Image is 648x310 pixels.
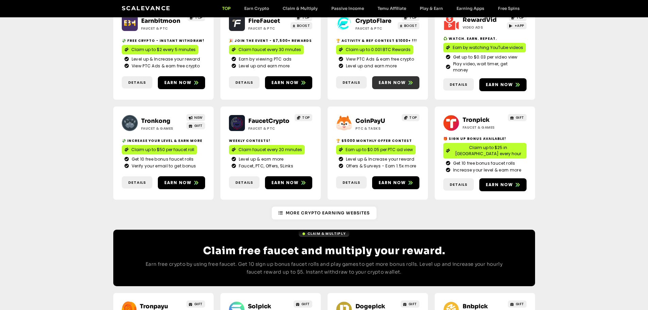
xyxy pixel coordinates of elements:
[295,114,312,121] a: TOP
[229,145,305,154] a: Claim faucet every 20 minutes
[371,6,413,11] a: Temu Affiliate
[290,22,312,29] a: BOOST
[443,178,474,191] a: Details
[379,80,406,86] span: Earn now
[402,14,419,21] a: TOP
[186,122,205,129] a: GIFT
[265,76,312,89] a: Earn now
[272,207,377,219] a: More Crypto Earning Websites
[122,76,152,89] a: Details
[344,63,397,69] span: Level up and earn more
[141,26,184,31] h2: Faucet & PTC
[355,303,385,310] a: Dogepick
[186,114,205,121] a: NEW
[372,176,419,189] a: Earn now
[344,56,414,62] span: View PTC Ads & earn free crypto
[238,147,302,153] span: Claim faucet every 20 minutes
[443,143,527,159] a: Claim up to $25 in [GEOGRAPHIC_DATA] every hour
[295,14,312,21] a: TOP
[194,115,203,120] span: NEW
[248,26,291,31] h2: Faucet & PTC
[235,180,253,185] span: Details
[215,6,527,11] nav: Menu
[509,14,527,21] a: TOP
[450,82,467,87] span: Details
[237,156,284,162] span: Level up & earn more
[336,145,416,154] a: Earn up to $0.05 per PTC ad view
[297,23,310,28] span: BOOST
[237,63,290,69] span: Level up and earn more
[355,126,398,131] h2: ptc & Tasks
[130,56,200,62] span: Level up & Increase your reward
[451,61,524,73] span: Play video, wait timer, get money
[451,167,521,173] span: Increase your level & earn more
[141,126,184,131] h2: Faucet & Games
[229,45,304,54] a: Claim faucet every 30 mnutes
[346,147,413,153] span: Earn up to $0.05 per PTC ad view
[508,114,527,121] a: GIFT
[237,6,276,11] a: Earn Crypto
[479,178,527,191] a: Earn now
[187,14,205,21] a: TOP
[402,114,419,121] a: TOP
[302,115,310,120] span: TOP
[398,22,419,29] a: BOOST
[215,6,237,11] a: TOP
[299,230,349,237] a: Claim & Multiply
[286,210,370,216] span: More Crypto Earning Websites
[346,47,411,53] span: Claim up to 0.001 BTC Rewards
[140,303,168,310] a: Tronpayu
[463,16,497,23] a: RewardVid
[355,26,398,31] h2: Faucet & PTC
[516,115,524,120] span: GIFT
[372,76,419,89] a: Earn now
[122,5,171,12] a: Scalevance
[336,45,413,54] a: Claim up to 0.001 BTC Rewards
[325,6,371,11] a: Passive Income
[336,138,419,143] h2: 🏆 $5000 Monthly Offer contest
[443,78,474,91] a: Details
[271,180,299,186] span: Earn now
[276,6,325,11] a: Claim & Multiply
[130,156,194,162] span: Get 10 free bonus faucet rolls
[409,115,417,120] span: TOP
[158,176,205,189] a: Earn now
[463,125,505,130] h2: Faucet & Games
[463,303,488,310] a: Bnbpick
[451,160,515,166] span: Get 10 free bonus faucet rolls
[248,17,280,25] a: FireFaucet
[164,180,192,186] span: Earn now
[451,54,518,60] span: Get up to $0.03 per video view
[463,25,505,30] h2: Video ads
[229,138,312,143] h2: Weekly contests!
[195,15,203,20] span: TOP
[343,80,360,85] span: Details
[355,117,385,125] a: CoinPayU
[336,38,419,43] h2: 🏆 Activity & ref contest $1000+ !!!
[336,76,367,89] a: Details
[443,43,526,52] a: Earn by watching YouTube videos
[486,82,513,88] span: Earn now
[140,245,508,257] h2: Claim free faucet and multiply your reward.
[122,138,205,143] h2: 💸 Increase your level & earn more
[443,36,527,41] h2: ♻️ Watch. Earn. Repeat.
[507,22,527,29] a: +APP
[302,15,310,20] span: TOP
[238,47,301,53] span: Claim faucet every 30 mnutes
[122,176,152,189] a: Details
[413,6,450,11] a: Play & Earn
[450,182,467,187] span: Details
[229,176,260,189] a: Details
[516,15,524,20] span: TOP
[186,300,205,308] a: GIFT
[229,38,312,43] h2: 🎉 Join the event - $7,500+ Rewards
[248,126,291,131] h2: Faucet & PTC
[343,180,360,185] span: Details
[131,147,194,153] span: Claim up to $50 per faucet roll
[453,145,524,157] span: Claim up to $25 in [GEOGRAPHIC_DATA] every hour
[479,78,527,91] a: Earn now
[237,56,292,62] span: Earn by viewing PTC ads
[194,123,203,128] span: GIFT
[128,180,146,185] span: Details
[237,163,293,169] span: Faucet, PTC, Offers, SLinks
